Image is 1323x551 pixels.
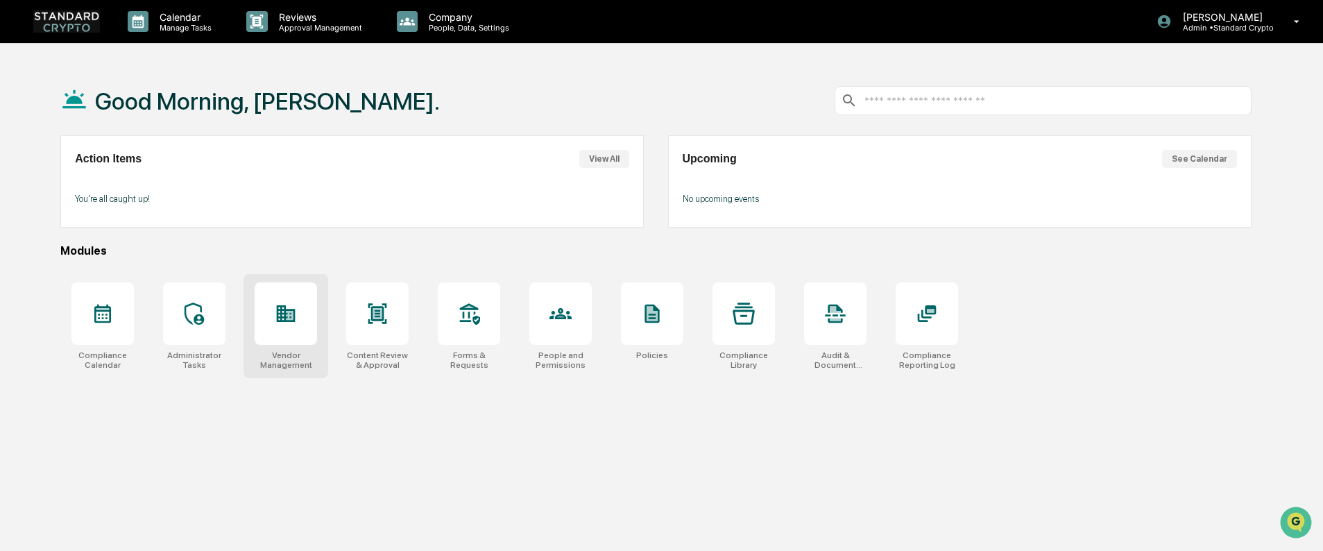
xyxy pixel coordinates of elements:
[95,169,178,194] a: 🗄️Attestations
[8,169,95,194] a: 🖐️Preclearance
[47,120,176,131] div: We're available if you need us!
[236,110,253,127] button: Start new chat
[438,350,500,370] div: Forms & Requests
[712,350,775,370] div: Compliance Library
[98,235,168,246] a: Powered byPylon
[579,150,629,168] button: View All
[268,23,369,33] p: Approval Management
[418,11,516,23] p: Company
[28,175,89,189] span: Preclearance
[101,176,112,187] div: 🗄️
[75,153,142,165] h2: Action Items
[14,106,39,131] img: 1746055101610-c473b297-6a78-478c-a979-82029cc54cd1
[95,87,440,115] h1: Good Morning, [PERSON_NAME].
[148,23,219,33] p: Manage Tasks
[75,194,629,204] p: You're all caught up!
[896,350,958,370] div: Compliance Reporting Log
[148,11,219,23] p: Calendar
[14,29,253,51] p: How can we help?
[636,350,668,360] div: Policies
[1172,23,1274,33] p: Admin • Standard Crypto
[33,10,100,32] img: logo
[8,196,93,221] a: 🔎Data Lookup
[60,244,1251,257] div: Modules
[71,350,134,370] div: Compliance Calendar
[28,201,87,215] span: Data Lookup
[683,153,737,165] h2: Upcoming
[114,175,172,189] span: Attestations
[346,350,409,370] div: Content Review & Approval
[255,350,317,370] div: Vendor Management
[1162,150,1237,168] button: See Calendar
[529,350,592,370] div: People and Permissions
[1279,505,1316,543] iframe: Open customer support
[138,235,168,246] span: Pylon
[14,176,25,187] div: 🖐️
[683,194,1237,204] p: No upcoming events
[47,106,228,120] div: Start new chat
[418,23,516,33] p: People, Data, Settings
[804,350,867,370] div: Audit & Document Logs
[14,203,25,214] div: 🔎
[1172,11,1274,23] p: [PERSON_NAME]
[268,11,369,23] p: Reviews
[163,350,225,370] div: Administrator Tasks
